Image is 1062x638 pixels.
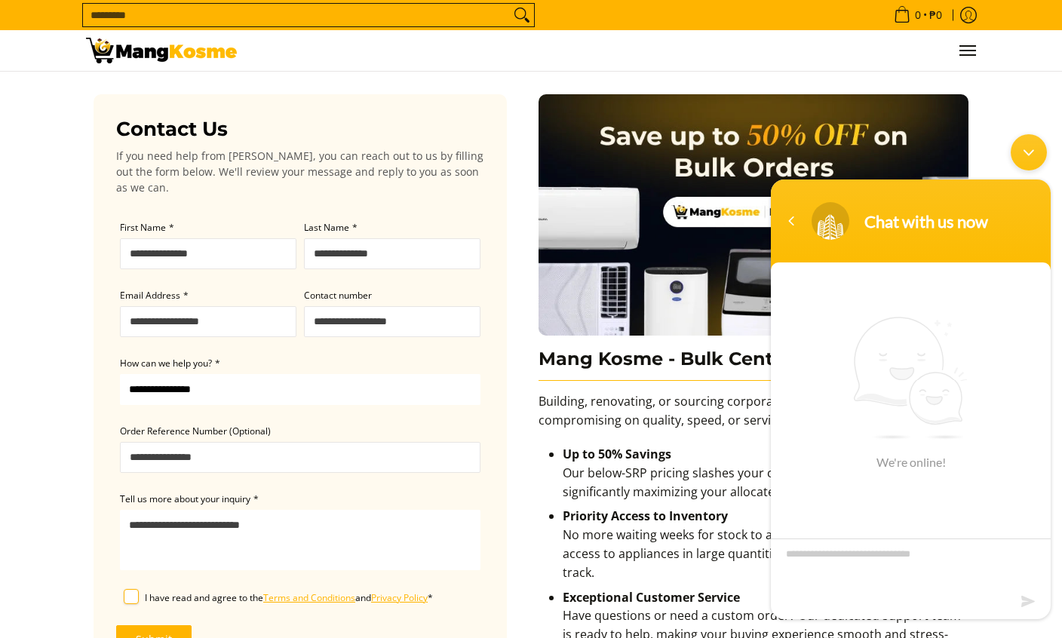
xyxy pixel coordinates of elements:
[145,591,428,604] span: I have read and agree to the and
[889,7,947,23] span: •
[913,10,923,20] span: 0
[120,289,180,302] span: Email Address
[120,221,166,234] span: First Name
[263,591,355,604] a: Terms and Conditions
[958,30,976,71] button: Menu
[116,117,484,142] h3: Contact Us
[563,589,740,606] strong: Exceptional Customer Service
[563,507,968,587] li: No more waiting weeks for stock to arrive. We give you front-of-the-line access to appliances in ...
[563,446,671,462] strong: Up to 50% Savings
[510,4,534,26] button: Search
[304,289,372,302] span: Contact number
[252,30,976,71] nav: Main Menu
[563,445,968,507] li: Our below-SRP pricing slashes your costs on top-brand appliances, significantly maximizing your a...
[563,508,728,524] strong: Priority Access to Inventory
[371,591,428,604] a: Privacy Policy
[539,392,968,445] p: Building, renovating, or sourcing corporate gifts? Save costs without compromising on quality, sp...
[304,221,349,234] span: Last Name
[252,30,976,71] ul: Customer Navigation
[120,357,212,370] span: How can we help you?
[763,127,1058,627] iframe: SalesIQ Chatwindow
[86,38,237,63] img: Contact Us Today! l Mang Kosme - Home Appliance Warehouse Sale
[120,425,271,437] span: Order Reference Number (Optional)
[539,348,968,382] h3: Mang Kosme - Bulk Center
[120,492,250,505] span: Tell us more about your inquiry
[927,10,944,20] span: ₱0
[116,148,484,195] p: If you need help from [PERSON_NAME], you can reach out to us by filling out the form below. We'll...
